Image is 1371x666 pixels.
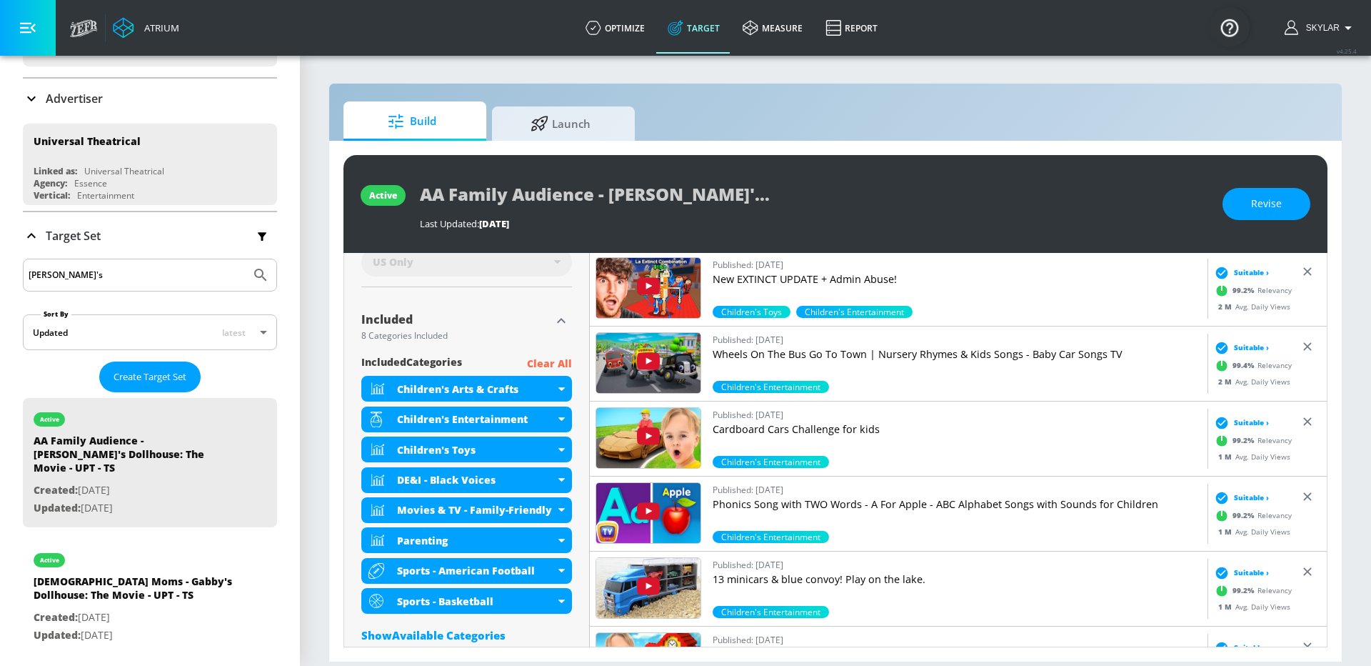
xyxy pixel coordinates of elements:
[361,248,572,277] div: US Only
[46,91,103,106] p: Advertiser
[713,381,829,393] div: 99.4%
[1211,266,1269,280] div: Suitable ›
[1232,585,1257,596] span: 99.2 %
[713,531,829,543] div: 98.8%
[1232,435,1257,446] span: 99.2 %
[713,456,829,468] div: 98.9%
[361,497,572,523] div: Movies & TV - Family-Friendly
[113,17,179,39] a: Atrium
[34,189,70,202] div: Vertical:
[34,483,78,497] span: Created:
[596,258,700,318] img: cRsTJqCL-jY
[1234,267,1269,278] span: Suitable ›
[1218,302,1235,312] span: 2 M
[23,79,277,119] div: Advertiser
[397,443,555,457] div: Children's Toys
[34,499,233,517] p: [DATE]
[23,398,277,527] div: activeAA Family Audience - [PERSON_NAME]'s Dollhouse: The Movie - UPT - TSCreated:[DATE]Updated:[...
[713,306,790,318] div: 99.2%
[23,539,277,655] div: active[DEMOGRAPHIC_DATA] Moms - Gabby's Dollhouse: The Movie - UPT - TSCreated:[DATE]Updated:[DATE]
[713,606,829,618] span: Children's Entertainment
[397,564,555,577] div: Sports - American Football
[34,177,67,189] div: Agency:
[596,483,700,543] img: hq3yfQnllfQ
[1251,195,1282,213] span: Revise
[1211,602,1290,612] div: Avg. Daily Views
[596,408,700,468] img: -KRVuqOPW5U
[713,606,829,618] div: 97.9%
[361,332,551,340] div: 8 Categories Included
[373,255,413,269] span: US Only
[34,134,141,148] div: Universal Theatrical
[1285,19,1357,36] button: Skylar
[397,473,555,487] div: DE&I - Black Voices
[361,628,572,642] div: ShowAvailable Categories
[1218,377,1235,387] span: 2 M
[731,2,814,54] a: measure
[713,332,1202,347] p: Published: [DATE]
[361,527,572,553] div: Parenting
[479,217,509,230] span: [DATE]
[713,422,1202,437] p: Cardboard Cars Challenge for kids
[814,2,889,54] a: Report
[713,632,1202,647] p: Published: [DATE]
[361,355,462,373] span: included Categories
[34,165,77,177] div: Linked as:
[1211,280,1292,302] div: Relevancy
[1232,285,1257,296] span: 99.2 %
[713,456,829,468] span: Children's Entertainment
[1211,377,1290,387] div: Avg. Daily Views
[34,627,233,645] p: [DATE]
[713,257,1202,272] p: Published: [DATE]
[46,228,101,244] p: Target Set
[1211,566,1269,580] div: Suitable ›
[1211,416,1269,430] div: Suitable ›
[34,501,81,515] span: Updated:
[713,306,790,318] span: Children's Toys
[34,434,233,482] div: AA Family Audience - [PERSON_NAME]'s Dollhouse: The Movie - UPT - TS
[361,467,572,493] div: DE&I - Black Voices
[114,369,186,385] span: Create Target Set
[596,558,700,618] img: GtTVrj9syXs
[361,376,572,402] div: Children's Arts & Crafts
[23,212,277,259] div: Target Set
[34,609,233,627] p: [DATE]
[397,595,555,608] div: Sports - Basketball
[397,534,555,547] div: Parenting
[29,266,245,284] input: Search by name or Id
[1211,527,1290,537] div: Avg. Daily Views
[245,259,276,291] button: Submit Search
[1211,491,1269,505] div: Suitable ›
[34,628,81,642] span: Updated:
[34,575,233,609] div: [DEMOGRAPHIC_DATA] Moms - Gabby's Dollhouse: The Movie - UPT - TS
[34,482,233,499] p: [DATE]
[796,306,913,318] span: Children's Entertainment
[361,588,572,614] div: Sports - Basketball
[369,189,397,202] div: active
[1211,580,1292,602] div: Relevancy
[713,381,829,393] span: Children's Entertainment
[33,327,68,339] div: Updated
[713,557,1202,572] p: Published: [DATE]
[84,165,164,177] div: Universal Theatrical
[713,482,1202,497] p: Published: [DATE]
[713,407,1202,422] p: Published: [DATE]
[713,497,1202,512] p: Phonics Song with TWO Words - A For Apple - ABC Alphabet Songs with Sounds for Children
[1234,642,1269,653] span: Suitable ›
[222,327,246,339] span: latest
[74,177,107,189] div: Essence
[77,189,134,202] div: Entertainment
[361,558,572,584] div: Sports - American Football
[713,407,1202,456] a: Published: [DATE]Cardboard Cars Challenge for kids
[1211,452,1290,462] div: Avg. Daily Views
[139,21,179,34] div: Atrium
[1234,342,1269,353] span: Suitable ›
[1232,510,1257,521] span: 99.2 %
[23,124,277,205] div: Universal TheatricalLinked as:Universal TheatricalAgency:EssenceVertical:Entertainment
[40,416,59,423] div: active
[397,382,555,396] div: Children's Arts & Crafts
[713,257,1202,306] a: Published: [DATE]New EXTINCT UPDATE + Admin Abuse!
[1232,360,1257,371] span: 99.4 %
[527,355,572,373] p: Clear All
